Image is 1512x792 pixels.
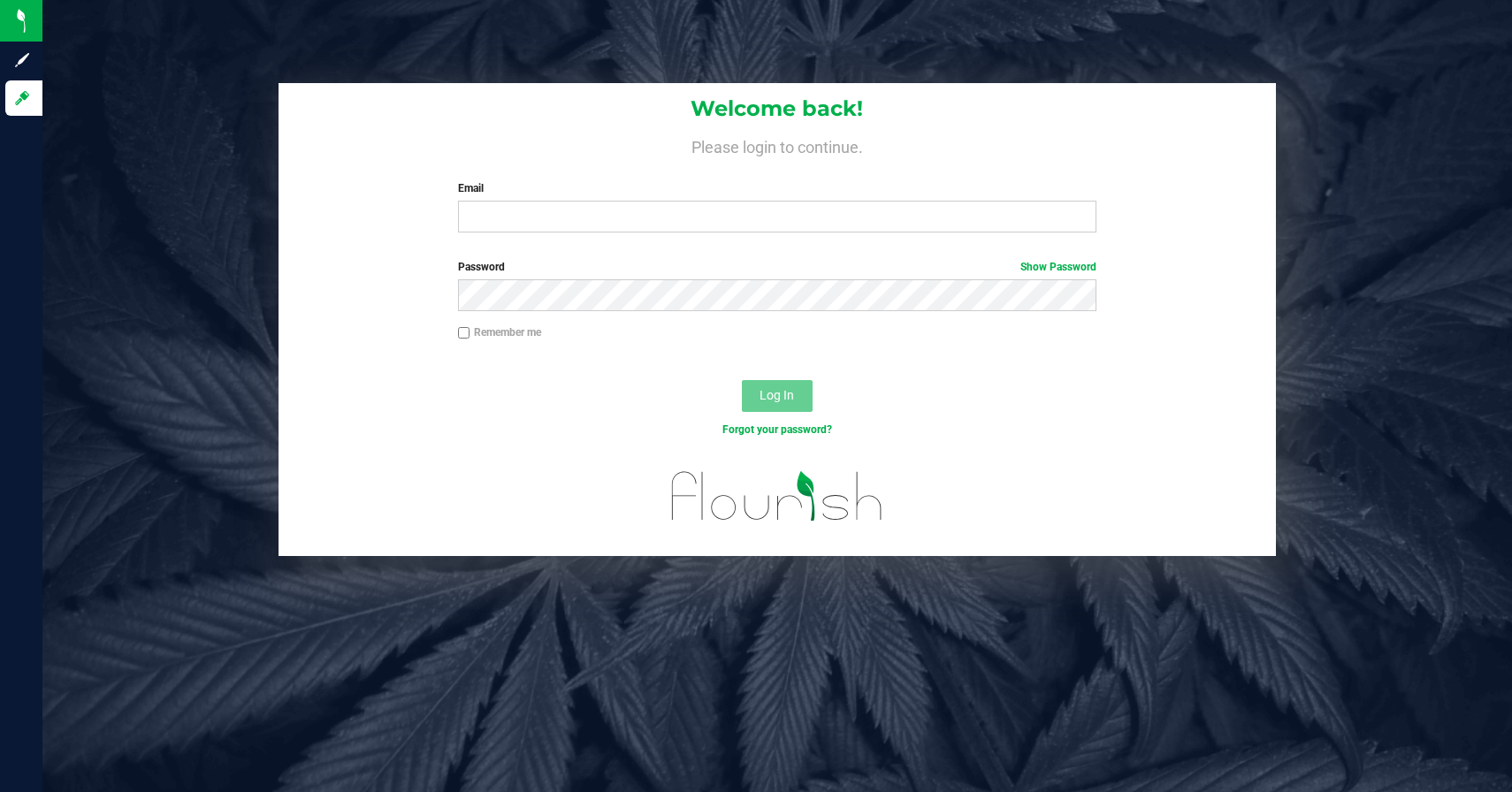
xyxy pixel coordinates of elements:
[1020,261,1096,273] a: Show Password
[760,388,794,402] span: Log In
[653,456,902,537] img: flourish_logo.svg
[279,134,1276,156] h4: Please login to continue.
[13,51,31,69] inline-svg: Sign up
[722,423,832,436] a: Forgot your password?
[458,261,505,273] span: Password
[458,324,541,340] label: Remember me
[458,327,470,339] input: Remember me
[458,180,1096,196] label: Email
[279,97,1276,120] h1: Welcome back!
[742,380,813,412] button: Log In
[13,89,31,107] inline-svg: Log in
